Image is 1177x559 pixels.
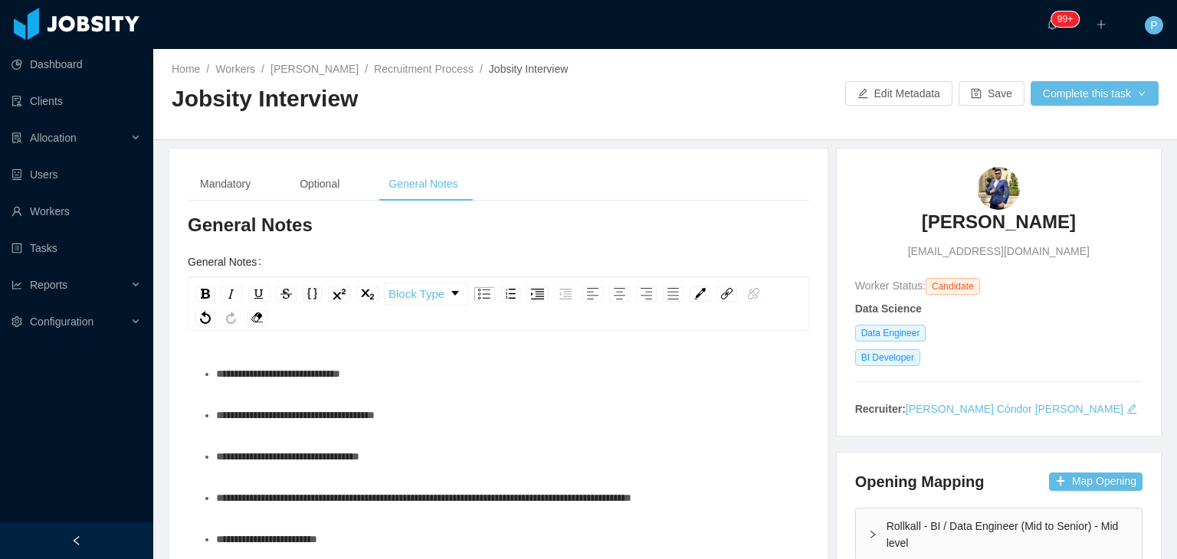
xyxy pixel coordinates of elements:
[247,310,267,325] div: Remove
[328,286,350,302] div: Superscript
[30,279,67,291] span: Reports
[374,63,474,75] a: Recruitment Process
[743,286,764,302] div: Unlink
[382,283,470,306] div: rdw-block-control
[636,286,657,302] div: Right
[287,167,352,201] div: Optional
[663,286,684,302] div: Justify
[215,63,255,75] a: Workers
[188,167,263,201] div: Mandatory
[172,63,200,75] a: Home
[716,286,737,302] div: Link
[244,310,270,325] div: rdw-remove-control
[922,210,1076,234] h3: [PERSON_NAME]
[276,286,297,302] div: Strikethrough
[11,279,22,290] i: icon: line-chart
[188,256,267,268] label: General Notes
[172,83,665,115] h2: Jobsity Interview
[1096,19,1107,30] i: icon: plus
[579,283,687,306] div: rdw-textalign-control
[845,81,952,106] button: icon: editEdit Metadata
[908,244,1090,260] span: [EMAIL_ADDRESS][DOMAIN_NAME]
[687,283,713,306] div: rdw-color-picker
[977,167,1020,210] img: c7da1aa9-5629-4b23-9d72-7bf3f1e7e68f_68e54c735977a-90w.png
[609,286,630,302] div: Center
[922,210,1076,244] a: [PERSON_NAME]
[192,310,244,325] div: rdw-history-control
[713,283,767,306] div: rdw-link-control
[11,86,141,116] a: icon: auditClients
[221,310,241,325] div: Redo
[248,286,270,302] div: Underline
[470,283,579,306] div: rdw-list-control
[959,81,1025,106] button: icon: saveSave
[389,279,444,309] span: Block Type
[261,63,264,75] span: /
[195,310,215,325] div: Undo
[1051,11,1079,27] sup: 1740
[1150,16,1157,34] span: P
[303,286,322,302] div: Monospace
[480,63,483,75] span: /
[489,63,568,75] span: Jobsity Interview
[385,283,467,305] a: Block Type
[855,279,926,292] span: Worker Status:
[11,132,22,143] i: icon: solution
[855,471,985,492] h4: Opening Mapping
[855,325,926,342] span: Data Engineer
[526,286,549,302] div: Indent
[356,286,379,302] div: Subscript
[474,286,495,302] div: Unordered
[11,196,141,227] a: icon: userWorkers
[270,63,359,75] a: [PERSON_NAME]
[1031,81,1159,106] button: Complete this taskicon: down
[1047,19,1057,30] i: icon: bell
[868,530,877,539] i: icon: right
[11,159,141,190] a: icon: robotUsers
[855,349,920,366] span: BI Developer
[206,63,209,75] span: /
[195,286,215,302] div: Bold
[582,286,603,302] div: Left
[501,286,520,302] div: Ordered
[555,286,576,302] div: Outdent
[30,315,93,328] span: Configuration
[906,403,1123,415] a: [PERSON_NAME] Cóndor [PERSON_NAME]
[188,277,809,331] div: rdw-toolbar
[1126,404,1137,414] i: icon: edit
[11,233,141,263] a: icon: profileTasks
[855,403,906,415] strong: Recruiter:
[855,302,922,315] strong: Data Science
[376,167,470,201] div: General Notes
[1049,472,1143,491] button: icon: plusMap Opening
[926,278,980,295] span: Candidate
[221,286,242,302] div: Italic
[30,132,77,144] span: Allocation
[188,213,809,237] h3: General Notes
[11,316,22,327] i: icon: setting
[11,49,141,80] a: icon: pie-chartDashboard
[192,283,382,306] div: rdw-inline-control
[365,63,368,75] span: /
[384,283,468,306] div: rdw-dropdown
